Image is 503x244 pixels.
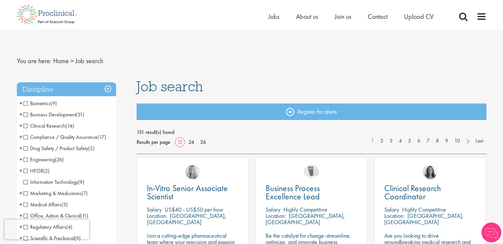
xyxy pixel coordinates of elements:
[53,57,69,65] a: breadcrumb link
[386,137,396,145] a: 3
[19,211,22,221] span: +
[23,122,65,129] span: Clinical Research
[23,167,50,174] span: HEOR
[19,199,22,209] span: +
[396,137,405,145] a: 4
[165,206,223,213] p: US$40 - US$50 per hour
[23,201,68,208] span: Medical Affairs
[19,132,22,142] span: +
[405,137,414,145] a: 5
[137,127,486,137] span: 151 result(s) found
[335,12,351,21] a: Join us
[23,212,80,219] span: Office, Admin & Clerical
[266,206,280,213] span: Salary
[51,100,57,107] span: (9)
[442,137,451,145] a: 9
[147,212,167,220] span: Location:
[19,121,22,131] span: +
[19,188,22,198] span: +
[23,145,88,152] span: Drug Safety / Product Safety
[23,100,57,107] span: Biometrics
[23,111,84,118] span: Business Development
[266,183,320,202] span: Business Process Excellence Lead
[23,201,62,208] span: Medical Affairs
[296,12,318,21] a: About us
[17,57,52,65] span: You are here:
[19,166,22,176] span: +
[76,111,84,118] span: (31)
[43,167,50,174] span: (2)
[19,154,22,164] span: +
[185,164,200,179] img: Shannon Briggs
[88,145,95,152] span: (2)
[137,137,170,147] span: Results per page
[266,184,357,201] a: Business Process Excellence Lead
[423,137,433,145] a: 7
[472,137,486,145] a: Last
[19,143,22,153] span: +
[23,134,98,141] span: Compliance / Quality Assurance
[384,183,441,202] span: Clinical Research Coordinator
[266,212,345,226] p: [GEOGRAPHIC_DATA], [GEOGRAPHIC_DATA]
[23,156,64,163] span: Engineering
[98,134,106,141] span: (17)
[23,145,95,152] span: Drug Safety / Product Safety
[368,12,388,21] a: Contact
[175,139,185,145] a: 12
[482,223,501,242] img: Chatbot
[433,137,442,145] a: 8
[23,134,106,141] span: Compliance / Quality Assurance
[75,57,103,65] span: Job search
[70,57,74,65] span: >
[23,111,76,118] span: Business Development
[55,156,64,163] span: (26)
[137,77,203,95] span: Job search
[423,164,438,179] img: Jackie Cerchio
[23,167,43,174] span: HEOR
[368,137,377,145] a: 1
[23,212,88,219] span: Office, Admin & Clerical
[384,212,404,220] span: Location:
[23,190,81,197] span: Marketing & Medcomms
[268,12,279,21] span: Jobs
[186,139,196,145] a: 24
[198,139,208,145] a: 36
[402,206,446,213] p: Highly Competitive
[266,212,286,220] span: Location:
[65,122,74,129] span: (14)
[147,183,228,202] span: In-Vitro Senior Associate Scientist
[147,206,162,213] span: Salary
[19,98,22,108] span: +
[384,212,464,226] p: [GEOGRAPHIC_DATA], [GEOGRAPHIC_DATA]
[451,137,463,145] a: 10
[81,190,88,197] span: (7)
[80,212,88,219] span: (11)
[78,179,84,185] span: (9)
[23,156,55,163] span: Engineering
[283,206,327,213] p: Highly Competitive
[23,179,78,185] span: Information Technology
[384,184,476,201] a: Clinical Research Coordinator
[384,206,399,213] span: Salary
[62,201,68,208] span: (3)
[23,122,74,129] span: Clinical Research
[377,137,387,145] a: 2
[23,179,84,185] span: Information Technology
[304,164,319,179] img: Joshua Bye
[23,100,51,107] span: Biometrics
[137,103,486,120] a: Register for alerts
[23,190,88,197] span: Marketing & Medcomms
[147,212,226,226] p: [GEOGRAPHIC_DATA], [GEOGRAPHIC_DATA]
[404,12,434,21] a: Upload CV
[17,82,116,97] h3: Discipline
[19,109,22,119] span: +
[414,137,424,145] a: 6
